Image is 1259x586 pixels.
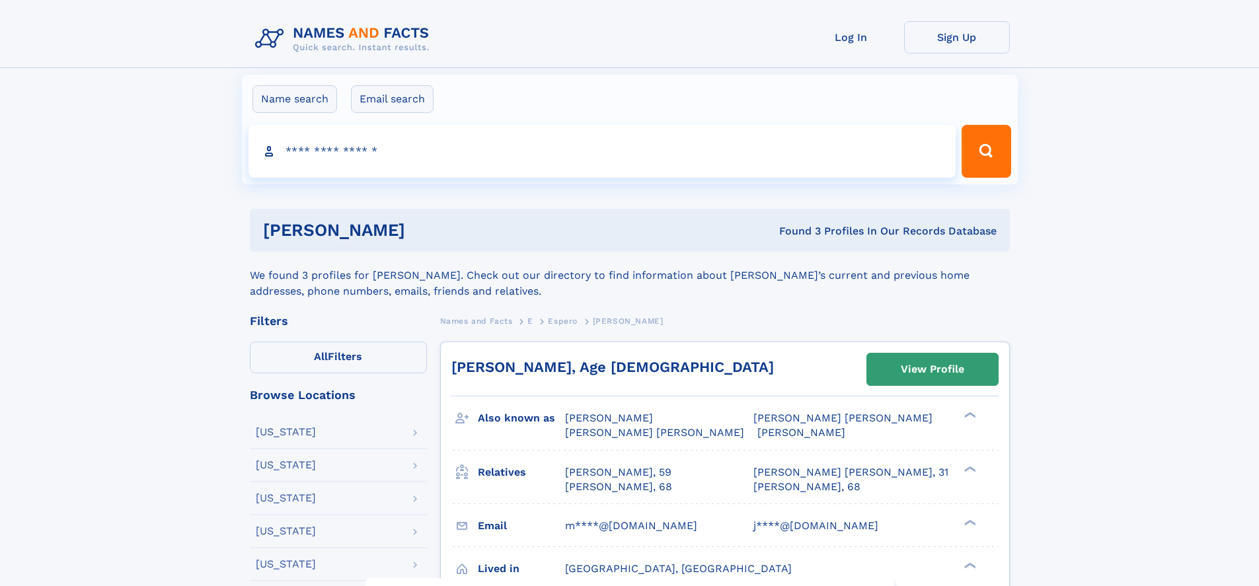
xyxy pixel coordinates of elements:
span: [PERSON_NAME] [593,316,664,326]
div: ❯ [961,411,977,420]
span: [PERSON_NAME] [PERSON_NAME] [753,412,933,424]
h1: [PERSON_NAME] [263,222,592,238]
input: search input [248,125,956,178]
a: E [527,312,533,329]
h3: Email [478,515,565,537]
span: All [314,350,328,363]
img: Logo Names and Facts [250,21,440,57]
div: Filters [250,315,427,327]
span: [PERSON_NAME] [565,412,653,424]
div: [US_STATE] [256,559,316,569]
a: Sign Up [904,21,1010,54]
div: Browse Locations [250,389,427,401]
a: Log In [798,21,904,54]
span: [PERSON_NAME] [PERSON_NAME] [565,426,744,439]
a: [PERSON_NAME], Age [DEMOGRAPHIC_DATA] [451,359,774,375]
button: Search Button [962,125,1011,178]
a: [PERSON_NAME], 68 [753,480,860,494]
a: View Profile [867,353,998,385]
span: E [527,316,533,326]
div: [US_STATE] [256,460,316,470]
a: [PERSON_NAME], 68 [565,480,672,494]
a: Espero [548,312,578,329]
a: Names and Facts [440,312,513,329]
div: ❯ [961,561,977,569]
a: [PERSON_NAME] [PERSON_NAME], 31 [753,465,948,480]
span: [GEOGRAPHIC_DATA], [GEOGRAPHIC_DATA] [565,562,792,575]
h3: Relatives [478,461,565,484]
div: [US_STATE] [256,493,316,503]
h3: Also known as [478,407,565,429]
div: Found 3 Profiles In Our Records Database [592,224,997,238]
label: Filters [250,342,427,373]
label: Email search [351,85,434,113]
div: View Profile [901,354,964,385]
label: Name search [252,85,337,113]
div: We found 3 profiles for [PERSON_NAME]. Check out our directory to find information about [PERSON_... [250,252,1010,299]
span: [PERSON_NAME] [757,426,845,439]
a: [PERSON_NAME], 59 [565,465,671,480]
div: ❯ [961,464,977,473]
h3: Lived in [478,558,565,580]
span: Espero [548,316,578,326]
div: [US_STATE] [256,427,316,437]
div: ❯ [961,518,977,527]
div: [US_STATE] [256,526,316,536]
